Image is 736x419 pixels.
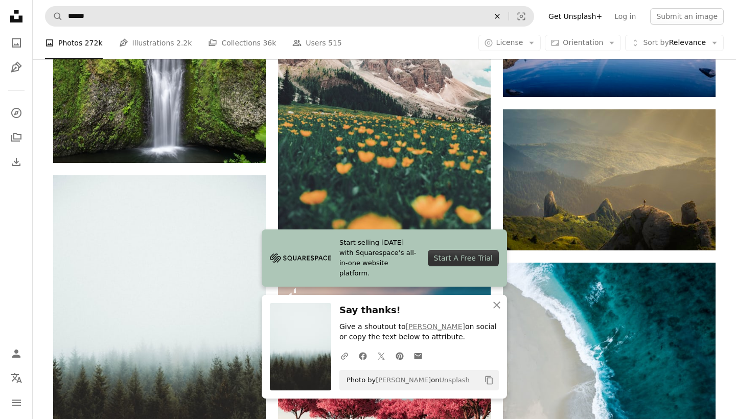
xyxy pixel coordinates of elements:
[439,376,469,384] a: Unsplash
[6,392,27,413] button: Menu
[409,345,427,366] a: Share over email
[563,38,603,46] span: Orientation
[545,35,621,51] button: Orientation
[339,303,499,318] h3: Say thanks!
[208,27,276,59] a: Collections 36k
[6,343,27,364] a: Log in / Sign up
[45,7,63,26] button: Search Unsplash
[650,8,724,25] button: Submit an image
[643,38,669,46] span: Sort by
[480,371,498,389] button: Copy to clipboard
[643,38,706,48] span: Relevance
[6,33,27,53] a: Photos
[503,109,716,250] img: landscape photography of mountain hit by sun rays
[509,7,534,26] button: Visual search
[376,376,431,384] a: [PERSON_NAME]
[390,345,409,366] a: Share on Pinterest
[119,27,192,59] a: Illustrations 2.2k
[478,35,541,51] button: License
[372,345,390,366] a: Share on Twitter
[6,6,27,29] a: Home — Unsplash
[6,103,27,123] a: Explore
[608,8,642,25] a: Log in
[6,127,27,148] a: Collections
[262,229,507,287] a: Start selling [DATE] with Squarespace’s all-in-one website platform.Start A Free Trial
[339,322,499,342] p: Give a shoutout to on social or copy the text below to attribute.
[339,238,420,278] span: Start selling [DATE] with Squarespace’s all-in-one website platform.
[53,330,266,339] a: photo of pine trees
[428,250,499,266] div: Start A Free Trial
[503,175,716,184] a: landscape photography of mountain hit by sun rays
[354,345,372,366] a: Share on Facebook
[328,37,342,49] span: 515
[625,35,724,51] button: Sort byRelevance
[496,38,523,46] span: License
[6,57,27,78] a: Illustrations
[270,250,331,266] img: file-1705255347840-230a6ab5bca9image
[6,152,27,172] a: Download History
[6,368,27,388] button: Language
[542,8,608,25] a: Get Unsplash+
[406,322,465,331] a: [PERSON_NAME]
[278,100,491,109] a: bed of orange flowers
[176,37,192,49] span: 2.2k
[292,27,341,59] a: Users 515
[341,372,470,388] span: Photo by on
[263,37,276,49] span: 36k
[45,6,534,27] form: Find visuals sitewide
[486,7,509,26] button: Clear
